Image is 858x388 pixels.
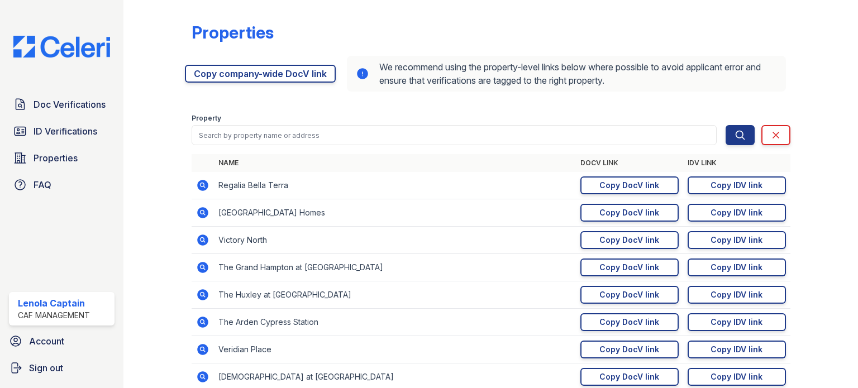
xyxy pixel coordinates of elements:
div: Properties [192,22,274,42]
a: Copy IDV link [688,313,786,331]
a: Copy DocV link [580,231,679,249]
a: Sign out [4,357,119,379]
div: Lenola Captain [18,296,90,310]
div: Copy DocV link [599,317,659,328]
a: Copy DocV link [580,286,679,304]
div: Copy IDV link [711,234,762,246]
div: Copy DocV link [599,371,659,382]
div: Copy DocV link [599,234,659,246]
td: The Huxley at [GEOGRAPHIC_DATA] [214,281,576,309]
div: CAF Management [18,310,90,321]
a: ID Verifications [9,120,115,142]
a: Copy IDV link [688,286,786,304]
a: Account [4,330,119,352]
a: Copy IDV link [688,176,786,194]
a: Doc Verifications [9,93,115,116]
div: Copy IDV link [711,317,762,328]
td: Regalia Bella Terra [214,172,576,199]
div: Copy DocV link [599,289,659,300]
div: Copy DocV link [599,207,659,218]
div: Copy IDV link [711,344,762,355]
a: Properties [9,147,115,169]
span: FAQ [34,178,51,191]
td: [GEOGRAPHIC_DATA] Homes [214,199,576,227]
a: FAQ [9,174,115,196]
input: Search by property name or address [192,125,717,145]
a: Copy DocV link [580,313,679,331]
div: Copy DocV link [599,344,659,355]
span: Properties [34,151,78,165]
div: Copy IDV link [711,180,762,191]
div: Copy DocV link [599,262,659,273]
div: Copy DocV link [599,180,659,191]
td: The Grand Hampton at [GEOGRAPHIC_DATA] [214,254,576,281]
div: We recommend using the property-level links below where possible to avoid applicant error and ens... [347,56,786,92]
th: IDV Link [683,154,790,172]
th: DocV Link [576,154,683,172]
a: Copy DocV link [580,176,679,194]
a: Copy IDV link [688,231,786,249]
div: Copy IDV link [711,371,762,382]
a: Copy DocV link [580,258,679,276]
span: ID Verifications [34,124,97,138]
a: Copy IDV link [688,204,786,222]
span: Doc Verifications [34,98,106,111]
a: Copy DocV link [580,341,679,358]
td: Veridian Place [214,336,576,363]
div: Copy IDV link [711,289,762,300]
span: Account [29,334,64,348]
a: Copy company-wide DocV link [185,65,336,83]
td: The Arden Cypress Station [214,309,576,336]
td: Victory North [214,227,576,254]
span: Sign out [29,361,63,375]
a: Copy IDV link [688,341,786,358]
th: Name [214,154,576,172]
a: Copy IDV link [688,258,786,276]
a: Copy IDV link [688,368,786,386]
label: Property [192,114,221,123]
a: Copy DocV link [580,368,679,386]
a: Copy DocV link [580,204,679,222]
img: CE_Logo_Blue-a8612792a0a2168367f1c8372b55b34899dd931a85d93a1a3d3e32e68fde9ad4.png [4,36,119,58]
div: Copy IDV link [711,262,762,273]
div: Copy IDV link [711,207,762,218]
